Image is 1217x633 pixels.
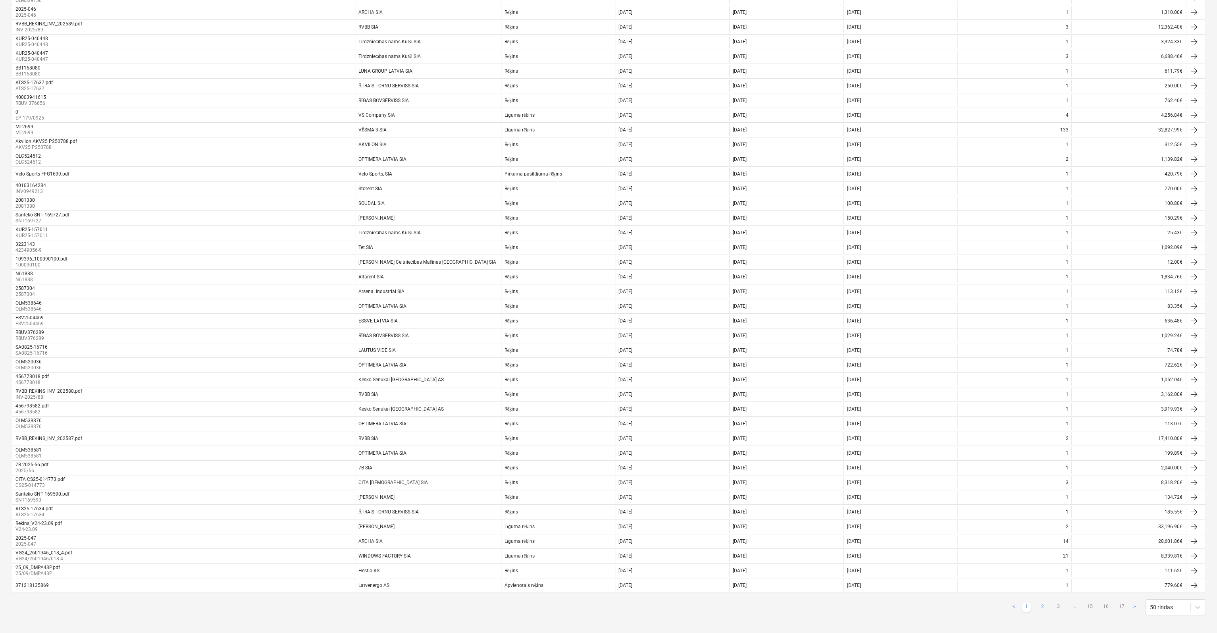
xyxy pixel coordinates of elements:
div: [DATE] [847,39,861,44]
div: Rēķins [505,465,518,471]
div: Rēķins [505,39,518,45]
div: RVBB_REKINS_INV_202589.pdf [15,21,82,27]
div: 3 [1065,24,1068,30]
div: [DATE] [618,436,632,441]
div: 3,919.93€ [1071,403,1186,415]
div: [DATE] [618,112,632,118]
div: Rēķins [505,24,518,30]
div: [DATE] [618,127,632,133]
div: KUR25-040447 [15,50,48,56]
p: SNT169727 [15,218,71,224]
div: 7B SIA [358,465,372,471]
div: 1 [1065,377,1068,382]
div: [DATE] [618,201,632,206]
div: 8,339.81€ [1071,550,1186,562]
div: [DATE] [847,259,861,265]
div: 12,362.40€ [1071,21,1186,33]
div: N61888 [15,271,33,276]
div: 1 [1065,230,1068,235]
p: RBUV 376656 [15,100,48,107]
div: Pirkuma pasūtījuma rēķins [505,171,562,177]
div: OLM538646 [15,300,42,306]
div: 1,029.24€ [1071,329,1186,342]
div: 1 [1065,68,1068,74]
div: 611.79€ [1071,65,1186,77]
div: [DATE] [618,54,632,59]
p: MT2699 [15,129,35,136]
div: [DATE] [618,186,632,191]
div: 150.29€ [1071,212,1186,224]
p: AKV25 P250788 [15,144,79,151]
div: 33,196.90€ [1071,520,1186,533]
div: Rēķins [505,10,518,15]
div: [PERSON_NAME] [358,215,395,221]
div: 12.00€ [1071,256,1186,268]
div: RĪGAS BŪVSERVISS SIA [358,333,409,339]
div: [DATE] [618,142,632,147]
a: Page 17 [1117,602,1126,612]
div: [DATE] [618,362,632,368]
div: 2025-046 [15,6,36,12]
div: Kesko Senukai [GEOGRAPHIC_DATA] AS [358,377,444,382]
div: 1 [1065,171,1068,177]
div: [DATE] [618,303,632,309]
div: [DATE] [733,39,747,44]
div: [DATE] [733,406,747,412]
div: [DATE] [733,362,747,368]
div: 1 [1065,362,1068,368]
div: [DATE] [618,274,632,280]
div: Rēķins [505,142,518,148]
div: 134.72€ [1071,491,1186,504]
div: 133 [1060,127,1068,133]
div: ESSVE LATVIA SIA [358,318,398,324]
div: 770.00€ [1071,182,1186,195]
div: [DATE] [618,39,632,44]
div: [DATE] [847,362,861,368]
div: [DATE] [847,186,861,191]
div: 8,318.20€ [1071,476,1186,489]
div: Rēķins [505,68,518,74]
div: 2 [1065,436,1068,441]
div: SA0825-16716 [15,344,48,350]
div: [DATE] [733,421,747,427]
div: OLM538876 [15,418,42,423]
div: [DATE] [618,450,632,456]
div: 4 [1065,112,1068,118]
div: 113.07€ [1071,417,1186,430]
div: 111.62€ [1071,564,1186,577]
div: [DATE] [618,10,632,15]
div: [DATE] [847,377,861,382]
div: 1,139.82€ [1071,153,1186,166]
div: [DATE] [847,112,861,118]
div: [DATE] [847,127,861,133]
div: 2507304 [15,286,35,291]
div: 1 [1065,39,1068,44]
a: Page 2 [1038,602,1047,612]
div: 0 [15,109,42,115]
div: [DATE] [618,68,632,74]
div: Rēķins [505,303,518,309]
p: N61888 [15,276,35,283]
div: Rēķins [505,83,518,89]
div: OPTIMERA LATVIA SIA [358,450,406,456]
p: OLM520036 [15,365,43,371]
p: EP-179/0925 [15,115,44,122]
div: [DATE] [847,333,861,338]
div: [DATE] [847,24,861,30]
div: [DATE] [733,10,747,15]
div: Rēķins [505,245,518,251]
div: 83.35€ [1071,300,1186,313]
div: Kesko Senukai [GEOGRAPHIC_DATA] AS [358,406,444,412]
div: [DATE] [618,230,632,235]
div: [DATE] [733,289,747,294]
div: [DATE] [847,68,861,74]
div: VS Company SIA [358,112,395,118]
div: Rēķins [505,377,518,383]
div: [DATE] [618,24,632,30]
div: 1 [1065,142,1068,147]
div: 420.79€ [1071,168,1186,180]
a: Page 15 [1085,602,1095,612]
div: [DATE] [733,24,747,30]
div: [DATE] [733,377,747,382]
p: ATS25-17637 [15,85,54,92]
